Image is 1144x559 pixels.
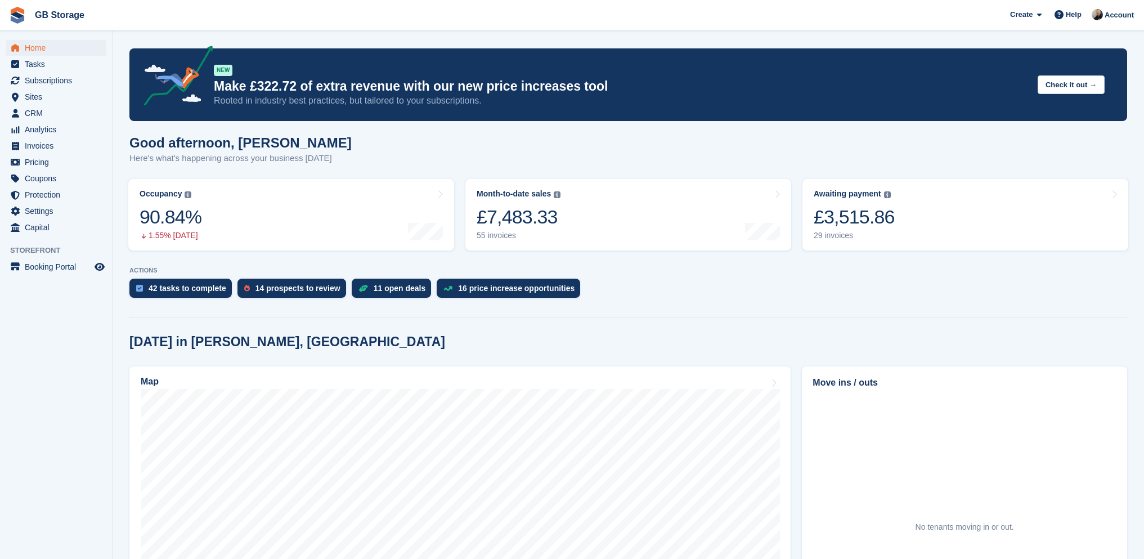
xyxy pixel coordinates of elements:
span: Help [1066,9,1082,20]
h2: [DATE] in [PERSON_NAME], [GEOGRAPHIC_DATA] [129,334,445,350]
a: menu [6,122,106,137]
a: 42 tasks to complete [129,279,237,303]
a: menu [6,105,106,121]
span: Tasks [25,56,92,72]
p: Make £322.72 of extra revenue with our new price increases tool [214,78,1029,95]
div: £7,483.33 [477,205,560,229]
img: stora-icon-8386f47178a22dfd0bd8f6a31ec36ba5ce8667c1dd55bd0f319d3a0aa187defe.svg [9,7,26,24]
div: 42 tasks to complete [149,284,226,293]
a: menu [6,187,106,203]
span: CRM [25,105,92,121]
span: Create [1010,9,1033,20]
span: Capital [25,220,92,235]
div: 11 open deals [374,284,426,293]
div: NEW [214,65,232,76]
span: Sites [25,89,92,105]
div: Occupancy [140,189,182,199]
a: Occupancy 90.84% 1.55% [DATE] [128,179,454,251]
img: icon-info-grey-7440780725fd019a000dd9b08b2336e03edf1995a4989e88bcd33f0948082b44.svg [185,191,191,198]
div: Awaiting payment [814,189,881,199]
span: Settings [25,203,92,219]
span: Booking Portal [25,259,92,275]
a: menu [6,73,106,88]
div: 16 price increase opportunities [458,284,575,293]
div: 14 prospects to review [255,284,340,293]
div: 1.55% [DATE] [140,231,201,240]
a: menu [6,171,106,186]
h1: Good afternoon, [PERSON_NAME] [129,135,352,150]
img: Karl Walker [1092,9,1103,20]
a: menu [6,40,106,56]
a: menu [6,203,106,219]
div: 29 invoices [814,231,895,240]
div: £3,515.86 [814,205,895,229]
a: 11 open deals [352,279,437,303]
button: Check it out → [1038,75,1105,94]
span: Analytics [25,122,92,137]
a: menu [6,56,106,72]
a: Awaiting payment £3,515.86 29 invoices [802,179,1128,251]
img: prospect-51fa495bee0391a8d652442698ab0144808aea92771e9ea1ae160a38d050c398.svg [244,285,250,292]
div: Month-to-date sales [477,189,551,199]
span: Home [25,40,92,56]
a: Preview store [93,260,106,274]
a: menu [6,154,106,170]
img: deal-1b604bf984904fb50ccaf53a9ad4b4a5d6e5aea283cecdc64d6e3604feb123c2.svg [358,284,368,292]
img: price-adjustments-announcement-icon-8257ccfd72463d97f412b2fc003d46551f7dbcb40ab6d574587a9cd5c0d94... [134,46,213,110]
span: Protection [25,187,92,203]
a: Month-to-date sales £7,483.33 55 invoices [465,179,791,251]
a: GB Storage [30,6,89,24]
a: 16 price increase opportunities [437,279,586,303]
img: price_increase_opportunities-93ffe204e8149a01c8c9dc8f82e8f89637d9d84a8eef4429ea346261dce0b2c0.svg [443,286,452,291]
img: task-75834270c22a3079a89374b754ae025e5fb1db73e45f91037f5363f120a921f8.svg [136,285,143,292]
span: Subscriptions [25,73,92,88]
h2: Move ins / outs [813,376,1116,390]
a: menu [6,89,106,105]
img: icon-info-grey-7440780725fd019a000dd9b08b2336e03edf1995a4989e88bcd33f0948082b44.svg [554,191,560,198]
div: No tenants moving in or out. [916,521,1014,533]
a: menu [6,220,106,235]
span: Storefront [10,245,112,256]
p: Rooted in industry best practices, but tailored to your subscriptions. [214,95,1029,107]
a: menu [6,259,106,275]
a: menu [6,138,106,154]
span: Coupons [25,171,92,186]
div: 55 invoices [477,231,560,240]
span: Account [1105,10,1134,21]
h2: Map [141,377,159,387]
span: Pricing [25,154,92,170]
img: icon-info-grey-7440780725fd019a000dd9b08b2336e03edf1995a4989e88bcd33f0948082b44.svg [884,191,891,198]
p: Here's what's happening across your business [DATE] [129,152,352,165]
a: 14 prospects to review [237,279,352,303]
div: 90.84% [140,205,201,229]
p: ACTIONS [129,267,1127,274]
span: Invoices [25,138,92,154]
